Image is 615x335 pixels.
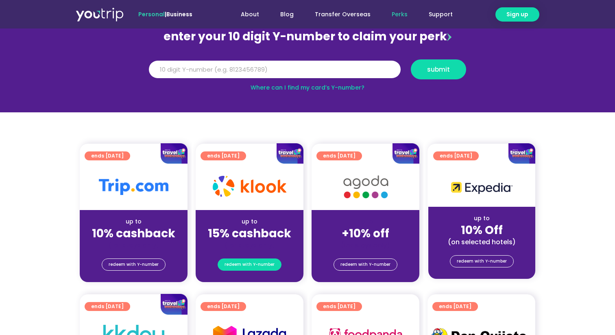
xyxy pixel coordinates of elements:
strong: 15% cashback [208,226,291,241]
a: Business [166,10,192,18]
span: Personal [138,10,165,18]
a: Blog [270,7,304,22]
div: (for stays only) [202,241,297,250]
a: redeem with Y-number [450,255,514,267]
strong: +10% off [342,226,389,241]
span: submit [427,66,450,72]
span: ends [DATE] [323,302,355,311]
nav: Menu [214,7,463,22]
span: redeem with Y-number [340,259,390,270]
strong: 10% Off [461,222,503,238]
form: Y Number [149,59,466,85]
span: ends [DATE] [439,302,471,311]
a: Transfer Overseas [304,7,381,22]
div: up to [202,217,297,226]
div: up to [86,217,181,226]
a: Sign up [495,7,539,22]
a: redeem with Y-number [102,258,166,271]
span: up to [358,217,373,226]
a: redeem with Y-number [334,258,397,271]
span: redeem with Y-number [457,256,507,267]
div: (for stays only) [86,241,181,250]
span: ends [DATE] [207,302,240,311]
div: up to [435,214,529,223]
button: submit [411,59,466,79]
span: Sign up [506,10,528,19]
span: redeem with Y-number [225,259,275,270]
div: enter your 10 digit Y-number to claim your perk [145,26,470,47]
a: redeem with Y-number [218,258,281,271]
span: redeem with Y-number [109,259,159,270]
a: About [230,7,270,22]
a: Where can I find my card’s Y-number? [251,83,364,92]
a: ends [DATE] [201,302,246,311]
input: 10 digit Y-number (e.g. 8123456789) [149,61,401,79]
div: (for stays only) [318,241,413,250]
a: ends [DATE] [316,302,362,311]
a: Perks [381,7,418,22]
a: Support [418,7,463,22]
a: ends [DATE] [432,302,478,311]
div: (on selected hotels) [435,238,529,246]
strong: 10% cashback [92,226,175,241]
span: | [138,10,192,18]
